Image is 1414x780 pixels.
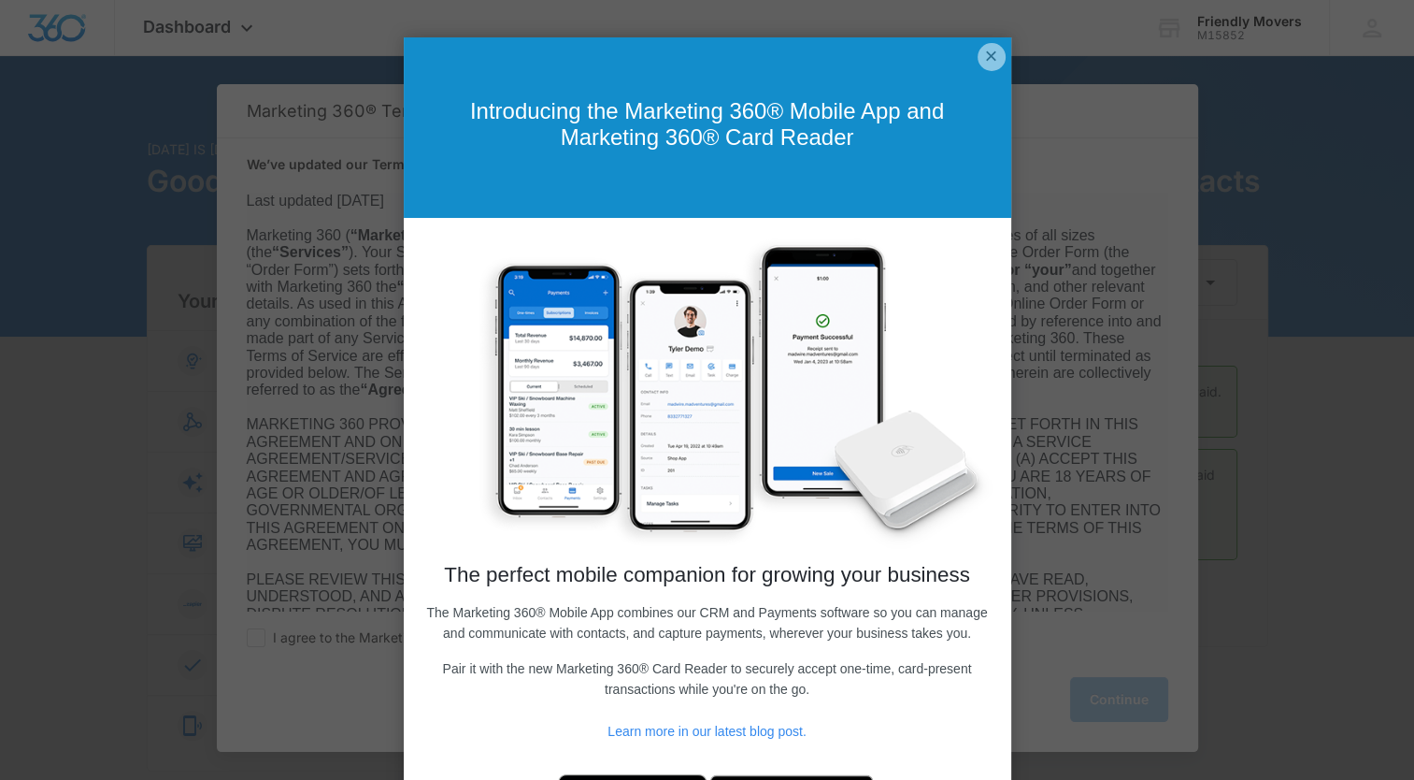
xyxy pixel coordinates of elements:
span: Pair it with the new Marketing 360® Card Reader to securely accept one-time, card-present transac... [443,661,972,697]
a: Close modal [978,43,1006,71]
a: Learn more in our latest blog post. [607,724,806,739]
span: The Marketing 360® Mobile App combines our CRM and Payments software so you can manage and commun... [426,605,987,641]
h1: Introducing the Marketing 360® Mobile App and Marketing 360® Card Reader [422,98,993,150]
span: The perfect mobile companion for growing your business [444,563,970,586]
